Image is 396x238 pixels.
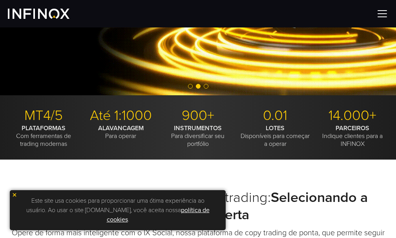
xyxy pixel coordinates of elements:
[8,189,388,223] h2: Potencialize sua experiência de trading:
[317,124,388,148] p: Indique clientes para a INFINOX
[14,194,222,226] p: Este site usa cookies para proporcionar uma ótima experiência ao usuário. Ao usar o site [DOMAIN_...
[85,124,157,140] p: Para operar
[266,124,285,132] strong: LOTES
[317,107,388,124] p: 14.000+
[188,84,193,89] span: Go to slide 1
[204,84,208,89] span: Go to slide 3
[162,124,234,148] p: Para diversificar seu portfólio
[8,124,79,148] p: Com ferramentas de trading modernas
[336,124,369,132] strong: PARCEIROS
[239,107,311,124] p: 0.01
[239,124,311,148] p: Disponíveis para começar a operar
[196,84,201,89] span: Go to slide 2
[22,124,66,132] strong: PLATAFORMAS
[98,124,144,132] strong: ALAVANCAGEM
[162,107,234,124] p: 900+
[85,107,157,124] p: Até 1:1000
[8,107,79,124] p: MT4/5
[12,192,17,198] img: yellow close icon
[174,124,222,132] strong: INSTRUMENTOS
